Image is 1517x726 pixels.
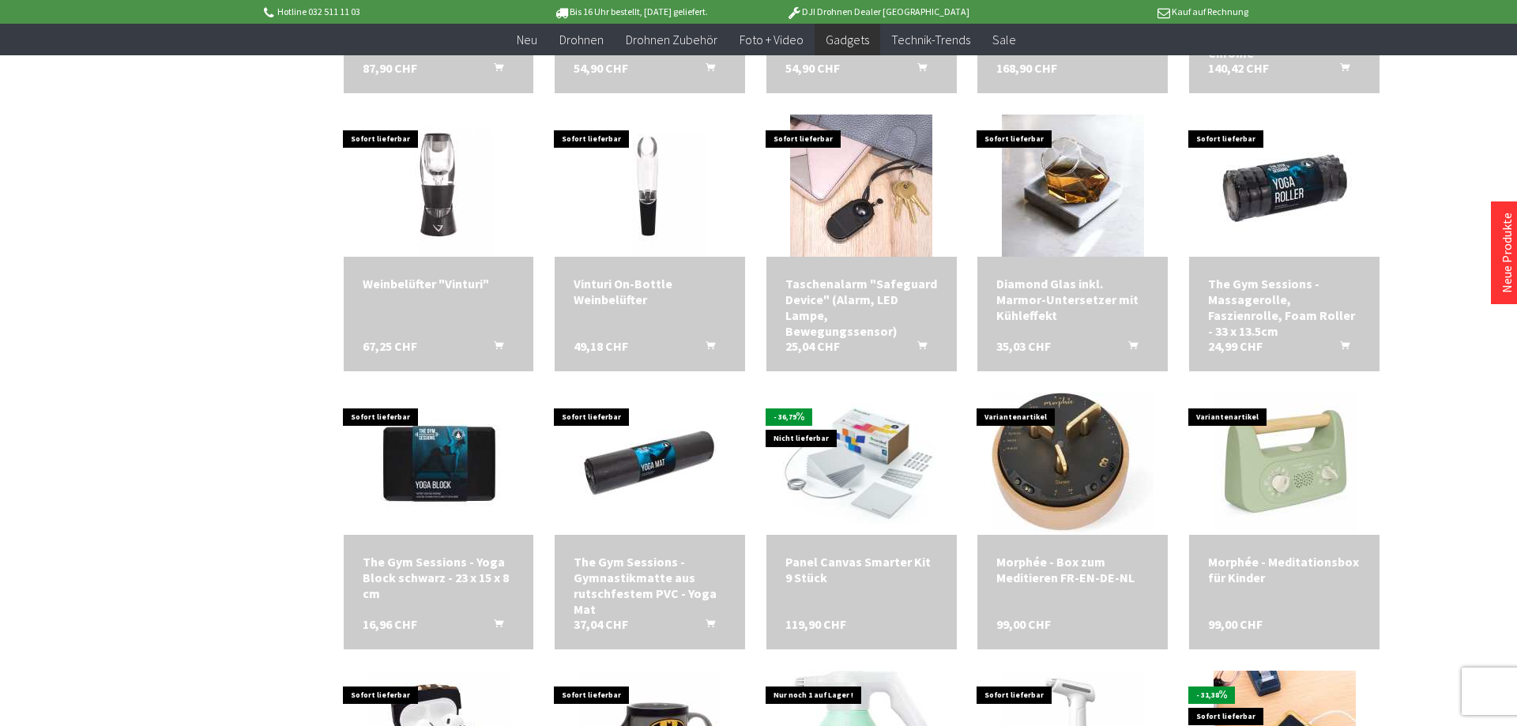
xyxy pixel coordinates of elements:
[475,60,513,81] button: In den Warenkorb
[1214,115,1356,257] img: The Gym Sessions - Massagerolle, Faszienrolle, Foam Roller - 33 x 13.5cm
[574,338,628,354] span: 49,18 CHF
[996,276,1149,323] a: Diamond Glas inkl. Marmor-Untersetzer mit Kühleffekt 35,03 CHF In den Warenkorb
[766,404,957,524] img: Panel Canvas Smarter Kit 9 Stück
[687,338,725,359] button: In den Warenkorb
[626,32,717,47] span: Drohnen Zubehör
[574,616,628,632] span: 37,04 CHF
[506,24,548,56] a: Neu
[687,616,725,637] button: In den Warenkorb
[1214,393,1356,535] img: Morphée - Meditationsbox für Kinder
[785,60,840,76] span: 54,90 CHF
[898,338,936,359] button: In den Warenkorb
[594,115,706,257] img: Vinturi On-Bottle Weinbelüfter
[1208,338,1263,354] span: 24,99 CHF
[880,24,981,56] a: Technik-Trends
[574,554,726,617] div: The Gym Sessions - Gymnastikmatte aus rutschfestem PVC - Yoga Mat
[1208,60,1269,76] span: 140,42 CHF
[367,393,510,535] img: The Gym Sessions - Yoga Block schwarz - 23 x 15 x 8 cm
[785,276,938,339] div: Taschenalarm "Safeguard Device" (Alarm, LED Lampe, Bewegungssensor)
[790,115,932,257] img: Taschenalarm "Safeguard Device" (Alarm, LED Lampe, Bewegungssensor)
[785,616,846,632] span: 119,90 CHF
[363,554,515,601] a: The Gym Sessions - Yoga Block schwarz - 23 x 15 x 8 cm 16,96 CHF In den Warenkorb
[898,60,936,81] button: In den Warenkorb
[363,554,515,601] div: The Gym Sessions - Yoga Block schwarz - 23 x 15 x 8 cm
[785,554,938,585] div: Panel Canvas Smarter Kit 9 Stück
[579,393,721,535] img: The Gym Sessions - Gymnastikmatte aus rutschfestem PVC - Yoga Mat
[363,276,515,292] a: Weinbelüfter "Vinturi" 67,25 CHF In den Warenkorb
[517,32,537,47] span: Neu
[1109,338,1147,359] button: In den Warenkorb
[785,338,840,354] span: 25,04 CHF
[363,616,417,632] span: 16,96 CHF
[1321,60,1359,81] button: In den Warenkorb
[1001,2,1248,21] p: Kauf auf Rechnung
[992,393,1154,535] img: Morphée - Box zum Meditieren FR-EN-DE-NL
[1208,276,1361,339] a: The Gym Sessions - Massagerolle, Faszienrolle, Foam Roller - 33 x 13.5cm 24,99 CHF In den Warenkorb
[996,554,1149,585] div: Morphée - Box zum Meditieren FR-EN-DE-NL
[687,60,725,81] button: In den Warenkorb
[755,2,1001,21] p: DJI Drohnen Dealer [GEOGRAPHIC_DATA]
[996,276,1149,323] div: Diamond Glas inkl. Marmor-Untersetzer mit Kühleffekt
[981,24,1027,56] a: Sale
[382,115,494,257] img: Weinbelüfter "Vinturi"
[261,2,507,21] p: Hotline 032 511 11 03
[574,554,726,617] a: The Gym Sessions - Gymnastikmatte aus rutschfestem PVC - Yoga Mat 37,04 CHF In den Warenkorb
[996,616,1051,632] span: 99,00 CHF
[815,24,880,56] a: Gadgets
[728,24,815,56] a: Foto + Video
[1208,616,1263,632] span: 99,00 CHF
[363,338,417,354] span: 67,25 CHF
[826,32,869,47] span: Gadgets
[615,24,728,56] a: Drohnen Zubehör
[574,276,726,307] a: Vinturi On-Bottle Weinbelüfter 49,18 CHF In den Warenkorb
[507,2,754,21] p: Bis 16 Uhr bestellt, [DATE] geliefert.
[363,276,515,292] div: Weinbelüfter "Vinturi"
[785,554,938,585] a: Panel Canvas Smarter Kit 9 Stück 119,90 CHF
[363,60,417,76] span: 87,90 CHF
[1208,554,1361,585] div: Morphée - Meditationsbox für Kinder
[996,60,1057,76] span: 168,90 CHF
[548,24,615,56] a: Drohnen
[1499,213,1515,293] a: Neue Produkte
[475,338,513,359] button: In den Warenkorb
[1002,115,1144,257] img: Diamond Glas inkl. Marmor-Untersetzer mit Kühleffekt
[1208,554,1361,585] a: Morphée - Meditationsbox für Kinder 99,00 CHF
[475,616,513,637] button: In den Warenkorb
[574,60,628,76] span: 54,90 CHF
[992,32,1016,47] span: Sale
[1321,338,1359,359] button: In den Warenkorb
[891,32,970,47] span: Technik-Trends
[559,32,604,47] span: Drohnen
[1208,276,1361,339] div: The Gym Sessions - Massagerolle, Faszienrolle, Foam Roller - 33 x 13.5cm
[785,276,938,339] a: Taschenalarm "Safeguard Device" (Alarm, LED Lampe, Bewegungssensor) 25,04 CHF In den Warenkorb
[740,32,804,47] span: Foto + Video
[996,554,1149,585] a: Morphée - Box zum Meditieren FR-EN-DE-NL 99,00 CHF
[574,276,726,307] div: Vinturi On-Bottle Weinbelüfter
[996,338,1051,354] span: 35,03 CHF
